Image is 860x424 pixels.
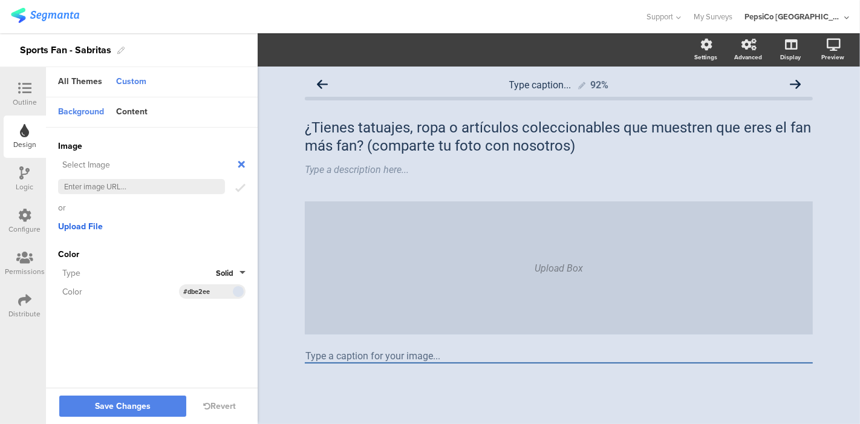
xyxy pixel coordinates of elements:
[591,79,609,91] div: 92%
[305,119,813,155] p: ¿Tienes tatuajes, ropa o artículos coleccionables que muestren que eres el fan más fan? (comparte...
[744,11,841,22] div: PepsiCo [GEOGRAPHIC_DATA]
[821,53,844,62] div: Preview
[58,248,246,261] div: Color
[305,164,813,175] div: Type a description here...
[305,350,813,364] input: Type caption placeholder text here...
[734,53,762,62] div: Advanced
[58,179,225,194] input: Enter image URL...
[52,72,108,93] div: All Themes
[58,201,246,214] div: or
[62,158,110,171] span: Select Image
[52,102,110,123] div: Background
[509,79,572,91] span: Type caption...
[647,11,674,22] span: Support
[11,8,79,23] img: segmanta logo
[58,140,246,152] span: Image
[535,263,583,274] div: Upload Box
[9,224,41,235] div: Configure
[58,285,179,298] div: Color
[694,53,717,62] div: Settings
[9,308,41,319] div: Distribute
[216,267,246,279] button: Solid
[216,267,233,279] span: Solid
[780,53,801,62] div: Display
[58,220,103,233] button: Upload File
[110,102,154,123] div: Content
[110,72,152,93] div: Custom
[16,181,34,192] div: Logic
[5,266,45,277] div: Permissions
[203,400,236,413] button: Revert
[20,41,111,60] div: Sports Fan - Sabritas
[58,267,216,279] div: Type
[13,97,37,108] div: Outline
[13,139,36,150] div: Design
[59,396,186,417] button: Save Changes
